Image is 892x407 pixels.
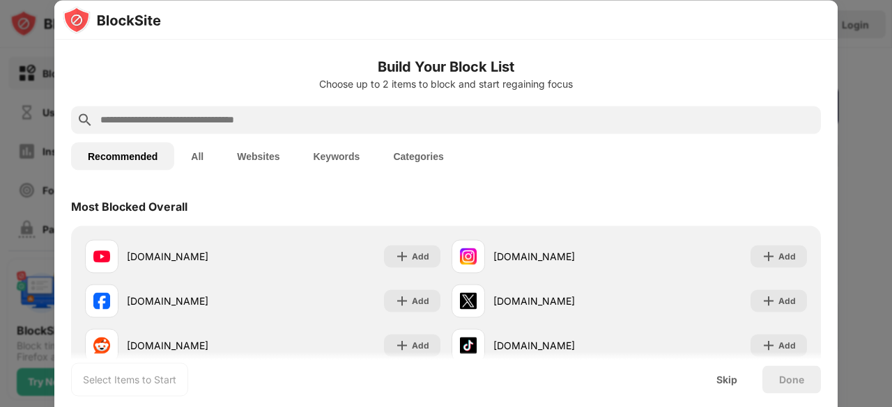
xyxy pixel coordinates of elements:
div: Choose up to 2 items to block and start regaining focus [71,78,821,89]
button: Categories [376,142,460,170]
img: search.svg [77,111,93,128]
div: [DOMAIN_NAME] [493,294,629,308]
button: All [174,142,220,170]
button: Websites [220,142,296,170]
img: favicons [460,337,477,353]
div: [DOMAIN_NAME] [493,249,629,264]
button: Keywords [296,142,376,170]
div: [DOMAIN_NAME] [127,249,263,264]
div: [DOMAIN_NAME] [127,294,263,308]
div: Add [412,249,429,263]
div: Done [779,374,804,385]
div: Add [778,249,796,263]
div: Add [778,338,796,352]
img: favicons [93,292,110,309]
h6: Build Your Block List [71,56,821,77]
img: favicons [460,248,477,264]
div: Select Items to Start [83,372,176,386]
img: favicons [93,337,110,353]
div: [DOMAIN_NAME] [127,338,263,353]
div: [DOMAIN_NAME] [493,338,629,353]
div: Skip [716,374,737,385]
div: Add [412,294,429,308]
img: logo-blocksite.svg [63,6,161,33]
img: favicons [93,248,110,264]
div: Add [412,338,429,352]
div: Add [778,294,796,308]
img: favicons [460,292,477,309]
button: Recommended [71,142,174,170]
div: Most Blocked Overall [71,199,187,213]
